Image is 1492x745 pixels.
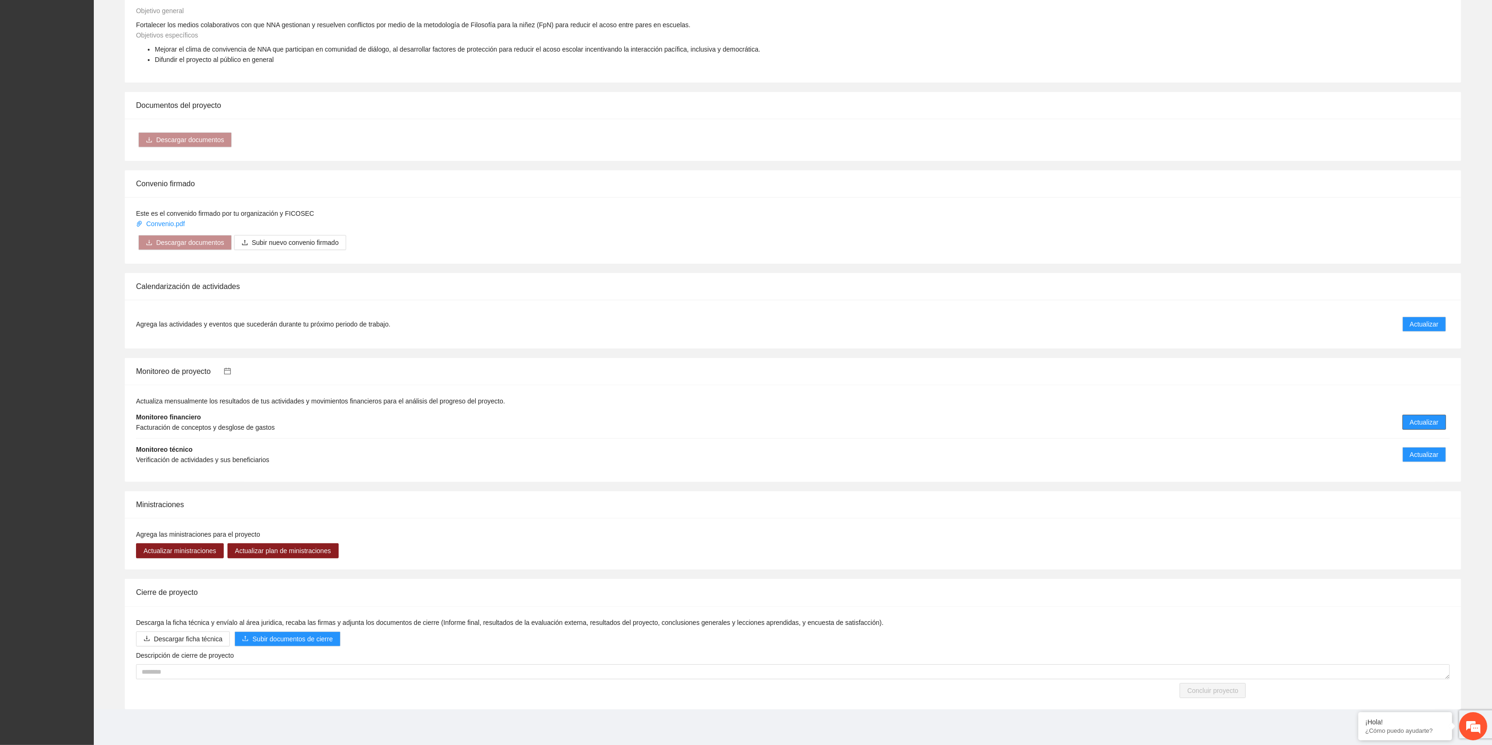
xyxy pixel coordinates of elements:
[1410,449,1439,460] span: Actualizar
[5,256,179,289] textarea: Escriba su mensaje y pulse “Intro”
[136,579,1450,606] div: Cierre de proyecto
[136,92,1450,119] div: Documentos del proyecto
[1402,415,1446,430] button: Actualizar
[156,135,224,145] span: Descargar documentos
[154,5,176,27] div: Minimizar ventana de chat en vivo
[234,235,346,250] button: uploadSubir nuevo convenio firmado
[154,634,222,644] span: Descargar ficha técnica
[1365,727,1445,734] p: ¿Cómo puedo ayudarte?
[136,664,1450,679] textarea: Descripción de cierre de proyecto
[1410,417,1439,427] span: Actualizar
[136,21,690,29] span: Fortalecer los medios colaborativos con que NNA gestionan y resuelven conflictos por medio de la ...
[136,397,505,405] span: Actualiza mensualmente los resultados de tus actividades y movimientos financieros para el anális...
[156,237,224,248] span: Descargar documentos
[138,235,232,250] button: downloadDescargar documentos
[1365,718,1445,726] div: ¡Hola!
[136,635,230,643] a: downloadDescargar ficha técnica
[136,456,269,464] span: Verificación de actividades y sus beneficiarios
[211,367,231,375] a: calendar
[155,56,274,63] span: Difundir el proyecto al público en general
[144,546,216,556] span: Actualizar ministraciones
[136,220,187,228] a: Convenio.pdf
[1410,319,1439,329] span: Actualizar
[146,239,152,247] span: download
[136,619,884,626] span: Descarga la ficha técnica y envíalo al área juridica, recaba las firmas y adjunta los documentos ...
[136,358,1450,385] div: Monitoreo de proyecto
[224,367,231,375] span: calendar
[138,132,232,147] button: downloadDescargar documentos
[136,547,224,555] a: Actualizar ministraciones
[1180,683,1246,698] button: Concluir proyecto
[136,413,201,421] strong: Monitoreo financiero
[54,125,129,220] span: Estamos en línea.
[136,31,198,39] span: Objetivos específicos
[136,220,143,227] span: paper-clip
[136,210,314,217] span: Este es el convenido firmado por tu organización y FICOSEC
[136,650,234,661] label: Descripción de cierre de proyecto
[136,7,184,15] span: Objetivo general
[136,170,1450,197] div: Convenio firmado
[136,543,224,558] button: Actualizar ministraciones
[242,239,248,247] span: upload
[1402,447,1446,462] button: Actualizar
[136,631,230,646] button: downloadDescargar ficha técnica
[136,446,193,453] strong: Monitoreo técnico
[227,543,339,558] button: Actualizar plan de ministraciones
[136,319,390,329] span: Agrega las actividades y eventos que sucederán durante tu próximo periodo de trabajo.
[252,237,339,248] span: Subir nuevo convenio firmado
[155,46,760,53] span: Mejorar el clima de convivencia de NNA que participan en comunidad de diálogo, al desarrollar fac...
[136,273,1450,300] div: Calendarización de actividades
[49,48,158,60] div: Chatee con nosotros ahora
[235,635,340,643] span: uploadSubir documentos de cierre
[235,631,340,646] button: uploadSubir documentos de cierre
[146,137,152,144] span: download
[235,546,331,556] span: Actualizar plan de ministraciones
[234,239,346,246] span: uploadSubir nuevo convenio firmado
[136,491,1450,518] div: Ministraciones
[136,531,260,538] span: Agrega las ministraciones para el proyecto
[1402,317,1446,332] button: Actualizar
[227,547,339,555] a: Actualizar plan de ministraciones
[144,635,150,643] span: download
[136,424,275,431] span: Facturación de conceptos y desglose de gastos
